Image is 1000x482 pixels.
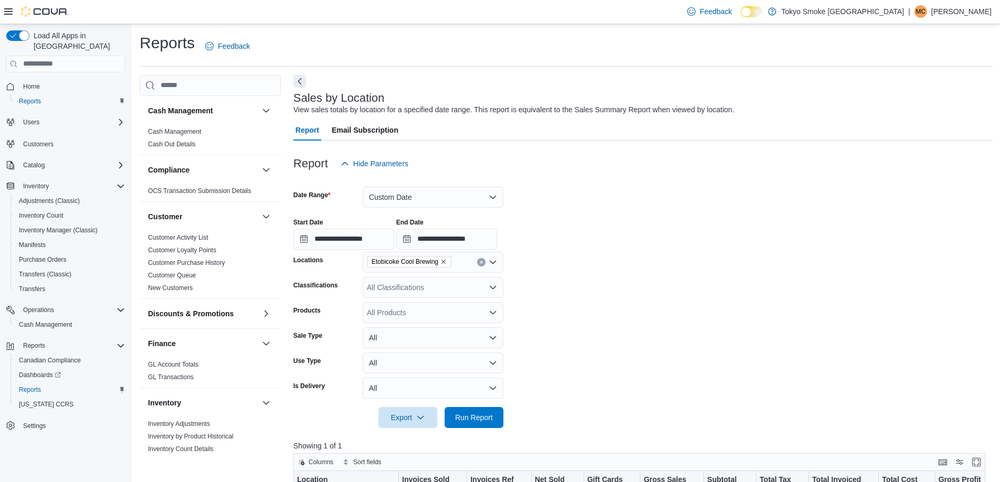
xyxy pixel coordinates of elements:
[293,191,331,199] label: Date Range
[10,368,129,382] a: Dashboards
[15,95,125,108] span: Reports
[148,271,196,280] span: Customer Queue
[148,284,193,292] span: New Customers
[148,373,194,381] span: GL Transactions
[477,258,486,266] button: Clear input
[148,272,196,279] a: Customer Queue
[19,80,44,93] a: Home
[23,140,54,148] span: Customers
[19,116,125,128] span: Users
[15,224,125,237] span: Inventory Manager (Classic)
[19,241,46,249] span: Manifests
[372,256,438,267] span: Etobicoke Cool Brewing
[293,382,325,390] label: Is Delivery
[260,164,272,176] button: Compliance
[10,94,129,109] button: Reports
[6,74,125,460] nav: Complex example
[15,209,68,222] a: Inventory Count
[148,105,258,116] button: Cash Management
[2,79,129,94] button: Home
[148,140,196,148] span: Cash Out Details
[293,92,385,104] h3: Sales by Location
[10,252,129,267] button: Purchase Orders
[2,303,129,317] button: Operations
[378,407,437,428] button: Export
[140,231,281,298] div: Customer
[15,354,125,367] span: Canadian Compliance
[440,259,447,265] button: Remove Etobicoke Cool Brewing from selection in this group
[19,420,50,432] a: Settings
[19,385,41,394] span: Reports
[489,283,497,292] button: Open list of options
[367,256,451,267] span: Etobicoke Cool Brewing
[148,360,198,369] span: GL Account Totals
[309,458,333,466] span: Columns
[15,283,49,295] a: Transfers
[10,353,129,368] button: Canadian Compliance
[700,6,732,17] span: Feedback
[23,161,45,169] span: Catalog
[140,358,281,388] div: Finance
[140,185,281,201] div: Compliance
[385,407,431,428] span: Export
[339,456,385,468] button: Sort fields
[908,5,910,18] p: |
[148,398,181,408] h3: Inventory
[10,397,129,412] button: [US_STATE] CCRS
[19,180,125,192] span: Inventory
[10,223,129,238] button: Inventory Manager (Classic)
[15,398,78,411] a: [US_STATE] CCRS
[19,211,64,220] span: Inventory Count
[148,259,225,266] a: Customer Purchase History
[363,187,503,208] button: Custom Date
[489,258,497,266] button: Open list of options
[19,304,58,316] button: Operations
[741,17,741,18] span: Dark Mode
[353,158,408,169] span: Hide Parameters
[396,229,497,250] input: Press the down key to open a popover containing a calendar.
[19,270,71,279] span: Transfers (Classic)
[19,371,61,379] span: Dashboards
[260,104,272,117] button: Cash Management
[19,285,45,293] span: Transfers
[2,418,129,433] button: Settings
[148,338,176,349] h3: Finance
[10,208,129,223] button: Inventory Count
[148,246,216,254] span: Customer Loyalty Points
[19,400,73,409] span: [US_STATE] CCRS
[10,317,129,332] button: Cash Management
[148,338,258,349] button: Finance
[15,268,76,281] a: Transfers (Classic)
[2,179,129,194] button: Inventory
[23,341,45,350] span: Reports
[293,229,394,250] input: Press the down key to open a popover containing a calendar.
[15,195,125,207] span: Adjustments (Classic)
[782,5,904,18] p: Tokyo Smoke [GEOGRAPHIC_DATA]
[293,357,321,365] label: Use Type
[489,308,497,317] button: Open list of options
[19,138,58,151] a: Customers
[293,256,323,264] label: Locations
[293,104,734,115] div: View sales totals by location for a specified date range. This report is equivalent to the Sales ...
[10,282,129,296] button: Transfers
[148,187,251,195] a: OCS Transaction Submission Details
[353,458,381,466] span: Sort fields
[23,182,49,190] span: Inventory
[148,165,190,175] h3: Compliance
[936,456,949,468] button: Keyboard shortcuts
[15,369,125,381] span: Dashboards
[148,433,234,440] a: Inventory by Product Historical
[931,5,992,18] p: [PERSON_NAME]
[916,5,926,18] span: MC
[19,339,125,352] span: Reports
[260,337,272,350] button: Finance
[336,153,413,174] button: Hide Parameters
[10,267,129,282] button: Transfers (Classic)
[15,224,102,237] a: Inventory Manager (Classic)
[455,412,493,423] span: Run Report
[15,239,50,251] a: Manifests
[15,354,85,367] a: Canadian Compliance
[914,5,927,18] div: Mitchell Catalano
[21,6,68,17] img: Cova
[15,369,65,381] a: Dashboards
